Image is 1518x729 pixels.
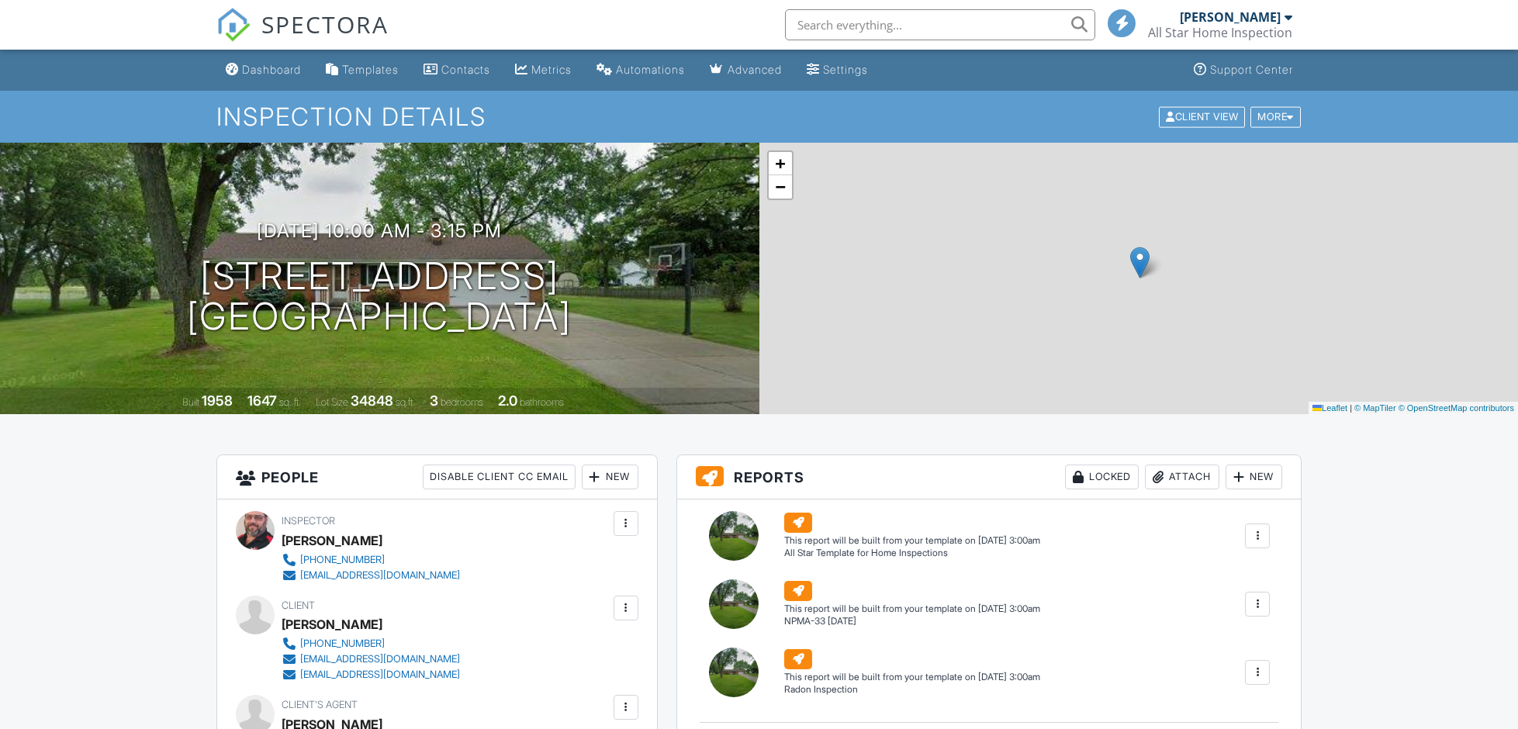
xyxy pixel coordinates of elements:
[300,569,460,582] div: [EMAIL_ADDRESS][DOMAIN_NAME]
[784,671,1040,683] div: This report will be built from your template on [DATE] 3:00am
[1145,465,1219,489] div: Attach
[1250,106,1301,127] div: More
[590,56,691,85] a: Automations (Basic)
[1157,110,1249,122] a: Client View
[257,220,502,241] h3: [DATE] 10:00 am - 3:15 pm
[300,637,385,650] div: [PHONE_NUMBER]
[1180,9,1281,25] div: [PERSON_NAME]
[498,392,517,409] div: 2.0
[396,396,415,408] span: sq.ft.
[441,63,490,76] div: Contacts
[430,392,438,409] div: 3
[1226,465,1282,489] div: New
[1159,106,1245,127] div: Client View
[582,465,638,489] div: New
[520,396,564,408] span: bathrooms
[282,651,460,667] a: [EMAIL_ADDRESS][DOMAIN_NAME]
[784,547,1040,560] div: All Star Template for Home Inspections
[1399,403,1514,413] a: © OpenStreetMap contributors
[282,529,382,552] div: [PERSON_NAME]
[775,177,785,196] span: −
[247,392,277,409] div: 1647
[784,683,1040,696] div: Radon Inspection
[300,669,460,681] div: [EMAIL_ADDRESS][DOMAIN_NAME]
[784,603,1040,615] div: This report will be built from your template on [DATE] 3:00am
[1188,56,1299,85] a: Support Center
[282,568,460,583] a: [EMAIL_ADDRESS][DOMAIN_NAME]
[417,56,496,85] a: Contacts
[785,9,1095,40] input: Search everything...
[1350,403,1352,413] span: |
[784,615,1040,628] div: NPMA-33 [DATE]
[677,455,1302,499] h3: Reports
[282,699,358,710] span: Client's Agent
[509,56,578,85] a: Metrics
[282,552,460,568] a: [PHONE_NUMBER]
[441,396,483,408] span: bedrooms
[531,63,572,76] div: Metrics
[282,667,460,682] a: [EMAIL_ADDRESS][DOMAIN_NAME]
[769,152,792,175] a: Zoom in
[1312,403,1347,413] a: Leaflet
[282,613,382,636] div: [PERSON_NAME]
[261,8,389,40] span: SPECTORA
[775,154,785,173] span: +
[1354,403,1396,413] a: © MapTiler
[1148,25,1292,40] div: All Star Home Inspection
[182,396,199,408] span: Built
[282,636,460,651] a: [PHONE_NUMBER]
[351,392,393,409] div: 34848
[1210,63,1293,76] div: Support Center
[300,653,460,665] div: [EMAIL_ADDRESS][DOMAIN_NAME]
[220,56,307,85] a: Dashboard
[282,515,335,527] span: Inspector
[320,56,405,85] a: Templates
[216,8,251,42] img: The Best Home Inspection Software - Spectora
[728,63,782,76] div: Advanced
[342,63,399,76] div: Templates
[704,56,788,85] a: Advanced
[279,396,301,408] span: sq. ft.
[1130,247,1150,278] img: Marker
[769,175,792,199] a: Zoom out
[216,103,1302,130] h1: Inspection Details
[187,256,572,338] h1: [STREET_ADDRESS] [GEOGRAPHIC_DATA]
[242,63,301,76] div: Dashboard
[217,455,657,499] h3: People
[202,392,233,409] div: 1958
[300,554,385,566] div: [PHONE_NUMBER]
[423,465,576,489] div: Disable Client CC Email
[316,396,348,408] span: Lot Size
[616,63,685,76] div: Automations
[823,63,868,76] div: Settings
[800,56,874,85] a: Settings
[216,21,389,54] a: SPECTORA
[1065,465,1139,489] div: Locked
[282,599,315,611] span: Client
[784,534,1040,547] div: This report will be built from your template on [DATE] 3:00am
